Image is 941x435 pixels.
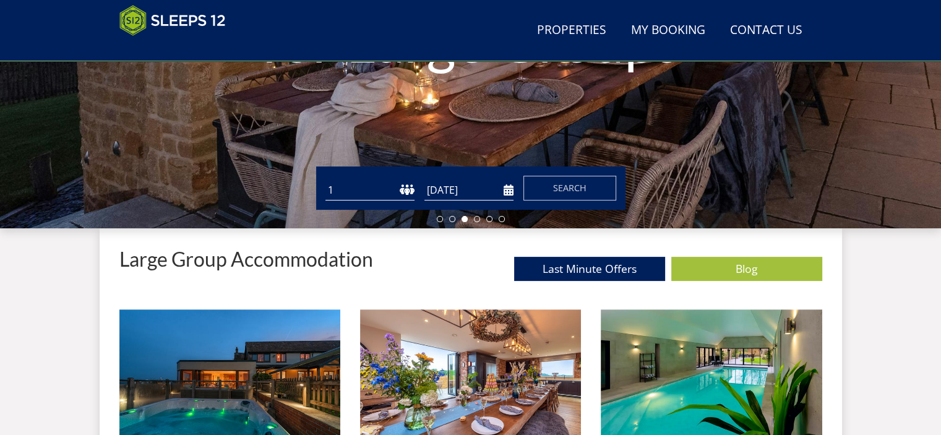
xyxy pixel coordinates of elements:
[119,5,226,36] img: Sleeps 12
[514,257,665,281] a: Last Minute Offers
[523,176,616,200] button: Search
[626,17,710,45] a: My Booking
[553,182,587,194] span: Search
[532,17,611,45] a: Properties
[725,17,807,45] a: Contact Us
[113,43,243,54] iframe: Customer reviews powered by Trustpilot
[424,180,513,200] input: Arrival Date
[671,257,822,281] a: Blog
[119,248,373,270] p: Large Group Accommodation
